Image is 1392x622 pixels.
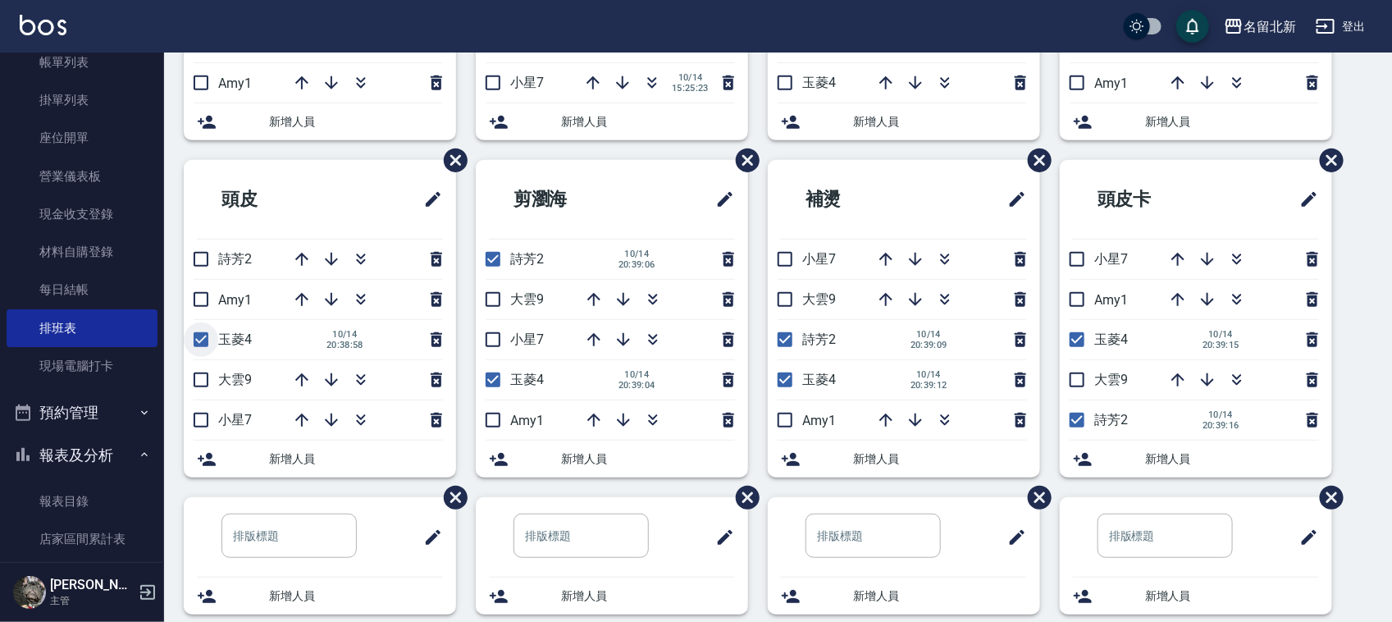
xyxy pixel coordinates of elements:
[1217,10,1303,43] button: 名留北新
[1073,170,1233,229] h2: 頭皮卡
[1060,578,1332,615] div: 新增人員
[1145,588,1319,605] span: 新增人員
[7,347,157,385] a: 現場電腦打卡
[1094,251,1128,267] span: 小星7
[1203,329,1239,340] span: 10/14
[7,233,157,271] a: 材料自購登錄
[768,103,1040,140] div: 新增人員
[221,514,357,558] input: 排版標題
[326,329,363,340] span: 10/14
[326,340,363,350] span: 20:38:58
[1015,473,1054,522] span: 刪除班表
[7,309,157,347] a: 排班表
[1094,332,1128,347] span: 玉菱4
[218,332,252,347] span: 玉菱4
[853,450,1027,468] span: 新增人員
[476,103,748,140] div: 新增人員
[7,434,157,477] button: 報表及分析
[218,251,252,267] span: 詩芳2
[7,271,157,309] a: 每日結帳
[1094,292,1128,308] span: Amy1
[672,72,709,83] span: 10/14
[7,119,157,157] a: 座位開單
[911,329,947,340] span: 10/14
[510,372,544,387] span: 玉菱4
[431,473,470,522] span: 刪除班表
[768,578,1040,615] div: 新增人員
[618,369,655,380] span: 10/14
[768,441,1040,478] div: 新增人員
[489,170,649,229] h2: 剪瀏海
[510,332,544,347] span: 小星7
[7,81,157,119] a: 掛單列表
[1203,420,1239,431] span: 20:39:16
[1309,11,1372,42] button: 登出
[7,195,157,233] a: 現金收支登錄
[802,332,836,347] span: 詩芳2
[672,83,709,94] span: 15:25:23
[997,518,1027,557] span: 修改班表的標題
[476,441,748,478] div: 新增人員
[723,136,762,185] span: 刪除班表
[50,577,134,593] h5: [PERSON_NAME]
[1203,340,1239,350] span: 20:39:15
[184,578,456,615] div: 新增人員
[218,75,252,91] span: Amy1
[218,412,252,428] span: 小星7
[802,372,836,387] span: 玉菱4
[20,15,66,35] img: Logo
[476,578,748,615] div: 新增人員
[1244,16,1296,37] div: 名留北新
[561,588,735,605] span: 新增人員
[561,113,735,130] span: 新增人員
[7,158,157,195] a: 營業儀表板
[1015,136,1054,185] span: 刪除班表
[705,180,735,219] span: 修改班表的標題
[618,380,655,391] span: 20:39:04
[431,136,470,185] span: 刪除班表
[184,441,456,478] div: 新增人員
[781,170,932,229] h2: 補燙
[218,292,252,308] span: Amy1
[853,113,1027,130] span: 新增人員
[1098,514,1233,558] input: 排版標題
[7,520,157,558] a: 店家區間累計表
[1094,372,1128,387] span: 大雲9
[1094,75,1128,91] span: Amy1
[1060,441,1332,478] div: 新增人員
[911,369,947,380] span: 10/14
[7,391,157,434] button: 預約管理
[510,291,544,307] span: 大雲9
[197,170,348,229] h2: 頭皮
[184,103,456,140] div: 新增人員
[50,593,134,608] p: 主管
[269,588,443,605] span: 新增人員
[1308,473,1346,522] span: 刪除班表
[802,75,836,90] span: 玉菱4
[269,113,443,130] span: 新增人員
[806,514,941,558] input: 排版標題
[510,413,544,428] span: Amy1
[1060,103,1332,140] div: 新增人員
[7,483,157,520] a: 報表目錄
[413,180,443,219] span: 修改班表的標題
[7,559,157,597] a: 店家日報表
[911,380,947,391] span: 20:39:12
[269,450,443,468] span: 新增人員
[1094,412,1128,428] span: 詩芳2
[1289,518,1319,557] span: 修改班表的標題
[1176,10,1209,43] button: save
[1145,450,1319,468] span: 新增人員
[7,43,157,81] a: 帳單列表
[802,291,836,307] span: 大雲9
[510,251,544,267] span: 詩芳2
[218,372,252,387] span: 大雲9
[413,518,443,557] span: 修改班表的標題
[802,251,836,267] span: 小星7
[911,340,947,350] span: 20:39:09
[13,576,46,609] img: Person
[618,259,655,270] span: 20:39:06
[618,249,655,259] span: 10/14
[705,518,735,557] span: 修改班表的標題
[561,450,735,468] span: 新增人員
